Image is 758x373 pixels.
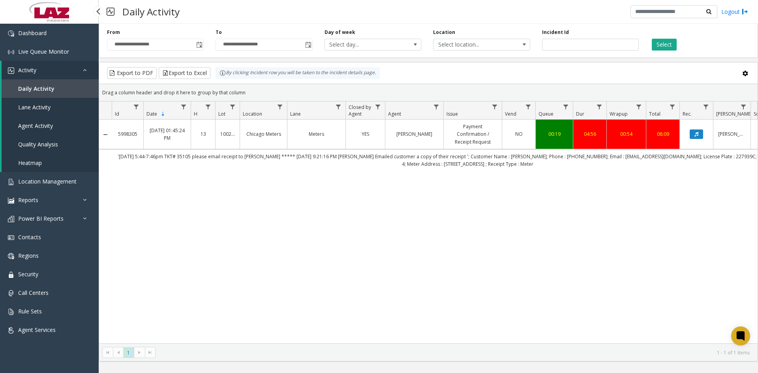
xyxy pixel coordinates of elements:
[118,2,184,21] h3: Daily Activity
[123,347,134,358] span: Page 1
[540,130,568,138] a: 00:19
[390,130,439,138] a: [PERSON_NAME]
[18,252,39,259] span: Regions
[667,101,678,112] a: Total Filter Menu
[18,307,42,315] span: Rule Sets
[738,101,749,112] a: Parker Filter Menu
[99,86,758,99] div: Drag a column header and drop it here to group by that column
[218,111,225,117] span: Lot
[18,215,64,222] span: Power BI Reports
[18,66,36,74] span: Activity
[107,67,157,79] button: Export to PDF
[507,130,531,138] a: NO
[220,130,235,138] a: 100240
[18,85,54,92] span: Daily Activity
[216,29,222,36] label: To
[388,111,401,117] span: Agent
[99,101,758,343] div: Data table
[227,101,238,112] a: Lot Filter Menu
[447,111,458,117] span: Issue
[116,130,139,138] a: 5998305
[594,101,605,112] a: Dur Filter Menu
[18,178,77,185] span: Location Management
[290,111,301,117] span: Lane
[18,196,38,204] span: Reports
[18,326,56,334] span: Agent Services
[18,159,42,167] span: Heatmap
[8,327,14,334] img: 'icon'
[542,29,569,36] label: Incident Id
[148,127,186,142] a: [DATE] 01:45:24 PM
[578,130,602,138] a: 04:56
[448,123,497,146] a: Payment Confirmation / Receipt Request
[651,130,675,138] a: 06:09
[701,101,711,112] a: Rec. Filter Menu
[8,179,14,185] img: 'icon'
[159,67,210,79] button: Export to Excel
[8,216,14,222] img: 'icon'
[362,131,369,137] span: YES
[195,39,203,50] span: Toggle popup
[8,49,14,55] img: 'icon'
[325,29,355,36] label: Day of week
[433,29,455,36] label: Location
[8,197,14,204] img: 'icon'
[18,233,41,241] span: Contacts
[2,154,99,172] a: Heatmap
[220,70,226,76] img: infoIcon.svg
[8,290,14,296] img: 'icon'
[8,30,14,37] img: 'icon'
[115,111,119,117] span: Id
[196,130,210,138] a: 13
[561,101,571,112] a: Queue Filter Menu
[275,101,285,112] a: Location Filter Menu
[107,2,114,21] img: pageIcon
[160,349,750,356] kendo-pager-info: 1 - 1 of 1 items
[718,130,746,138] a: [PERSON_NAME]
[18,122,53,129] span: Agent Activity
[8,272,14,278] img: 'icon'
[8,309,14,315] img: 'icon'
[716,111,752,117] span: [PERSON_NAME]
[8,67,14,74] img: 'icon'
[18,289,49,296] span: Call Centers
[649,111,660,117] span: Total
[612,130,641,138] a: 00:54
[2,135,99,154] a: Quality Analysis
[683,111,692,117] span: Rec.
[721,7,748,16] a: Logout
[333,101,344,112] a: Lane Filter Menu
[325,39,402,50] span: Select day...
[99,131,112,138] a: Collapse Details
[490,101,500,112] a: Issue Filter Menu
[18,141,58,148] span: Quality Analysis
[160,111,166,117] span: Sortable
[131,101,142,112] a: Id Filter Menu
[349,104,371,117] span: Closed by Agent
[351,130,380,138] a: YES
[243,111,262,117] span: Location
[373,101,383,112] a: Closed by Agent Filter Menu
[216,67,380,79] div: By clicking Incident row you will be taken to the incident details page.
[505,111,516,117] span: Vend
[8,234,14,241] img: 'icon'
[576,111,584,117] span: Dur
[523,101,534,112] a: Vend Filter Menu
[515,131,523,137] span: NO
[431,101,442,112] a: Agent Filter Menu
[8,253,14,259] img: 'icon'
[178,101,189,112] a: Date Filter Menu
[2,116,99,135] a: Agent Activity
[18,103,51,111] span: Lane Activity
[292,130,341,138] a: Meters
[742,7,748,16] img: logout
[538,111,553,117] span: Queue
[2,79,99,98] a: Daily Activity
[146,111,157,117] span: Date
[2,61,99,79] a: Activity
[18,270,38,278] span: Security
